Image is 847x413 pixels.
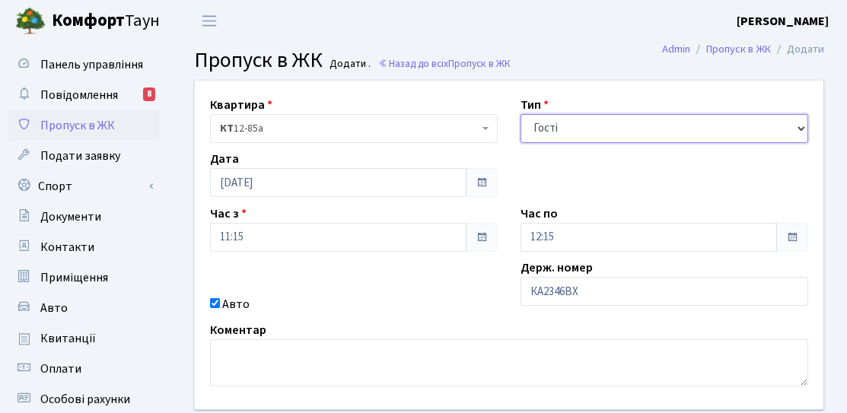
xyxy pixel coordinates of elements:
a: Оплати [8,354,160,384]
label: Коментар [210,321,266,339]
span: Оплати [40,361,81,377]
span: Особові рахунки [40,391,130,408]
small: Додати . [327,58,371,71]
b: [PERSON_NAME] [737,13,829,30]
span: Авто [40,300,68,316]
span: <b>КТ</b>&nbsp;&nbsp;&nbsp;&nbsp;12-85а [220,121,479,136]
a: Admin [662,41,690,57]
span: Контакти [40,239,94,256]
span: Документи [40,208,101,225]
a: Приміщення [8,262,160,293]
span: Приміщення [40,269,108,286]
button: Переключити навігацію [190,8,228,33]
a: Квитанції [8,323,160,354]
nav: breadcrumb [639,33,847,65]
label: Дата [210,150,239,168]
label: Час з [210,205,247,223]
label: Держ. номер [521,259,593,277]
label: Квартира [210,96,272,114]
a: [PERSON_NAME] [737,12,829,30]
span: Таун [52,8,160,34]
a: Подати заявку [8,141,160,171]
a: Контакти [8,232,160,262]
label: Тип [521,96,549,114]
span: Квитанції [40,330,96,347]
a: Панель управління [8,49,160,80]
label: Авто [222,295,250,313]
a: Пропуск в ЖК [8,110,160,141]
span: Подати заявку [40,148,120,164]
a: Документи [8,202,160,232]
b: КТ [220,121,234,136]
li: Додати [771,41,824,58]
a: Спорт [8,171,160,202]
input: AA0001AA [521,277,808,306]
img: logo.png [15,6,46,37]
label: Час по [521,205,558,223]
span: Пропуск в ЖК [40,117,115,134]
span: Пропуск в ЖК [194,45,323,75]
a: Авто [8,293,160,323]
a: Пропуск в ЖК [706,41,771,57]
a: Повідомлення8 [8,80,160,110]
span: Панель управління [40,56,143,73]
span: <b>КТ</b>&nbsp;&nbsp;&nbsp;&nbsp;12-85а [210,114,498,143]
span: Пропуск в ЖК [448,56,511,71]
span: Повідомлення [40,87,118,103]
div: 8 [143,87,155,101]
b: Комфорт [52,8,125,33]
a: Назад до всіхПропуск в ЖК [378,56,511,71]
